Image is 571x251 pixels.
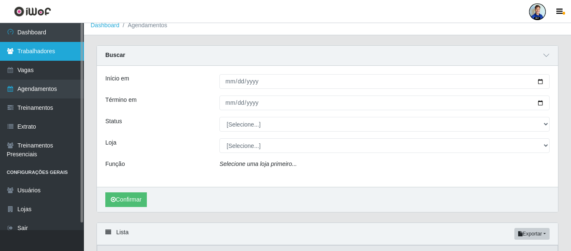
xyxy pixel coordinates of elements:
[91,22,120,28] a: Dashboard
[14,6,51,17] img: CoreUI Logo
[514,228,550,240] button: Exportar
[219,160,297,167] i: Selecione uma loja primeiro...
[105,74,129,83] label: Início em
[84,16,571,35] nav: breadcrumb
[219,74,550,89] input: 00/00/0000
[120,21,167,30] li: Agendamentos
[105,192,147,207] button: Confirmar
[219,96,550,110] input: 00/00/0000
[105,138,116,147] label: Loja
[105,96,137,104] label: Término em
[105,117,122,126] label: Status
[97,223,558,245] div: Lista
[105,52,125,58] strong: Buscar
[105,160,125,168] label: Função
